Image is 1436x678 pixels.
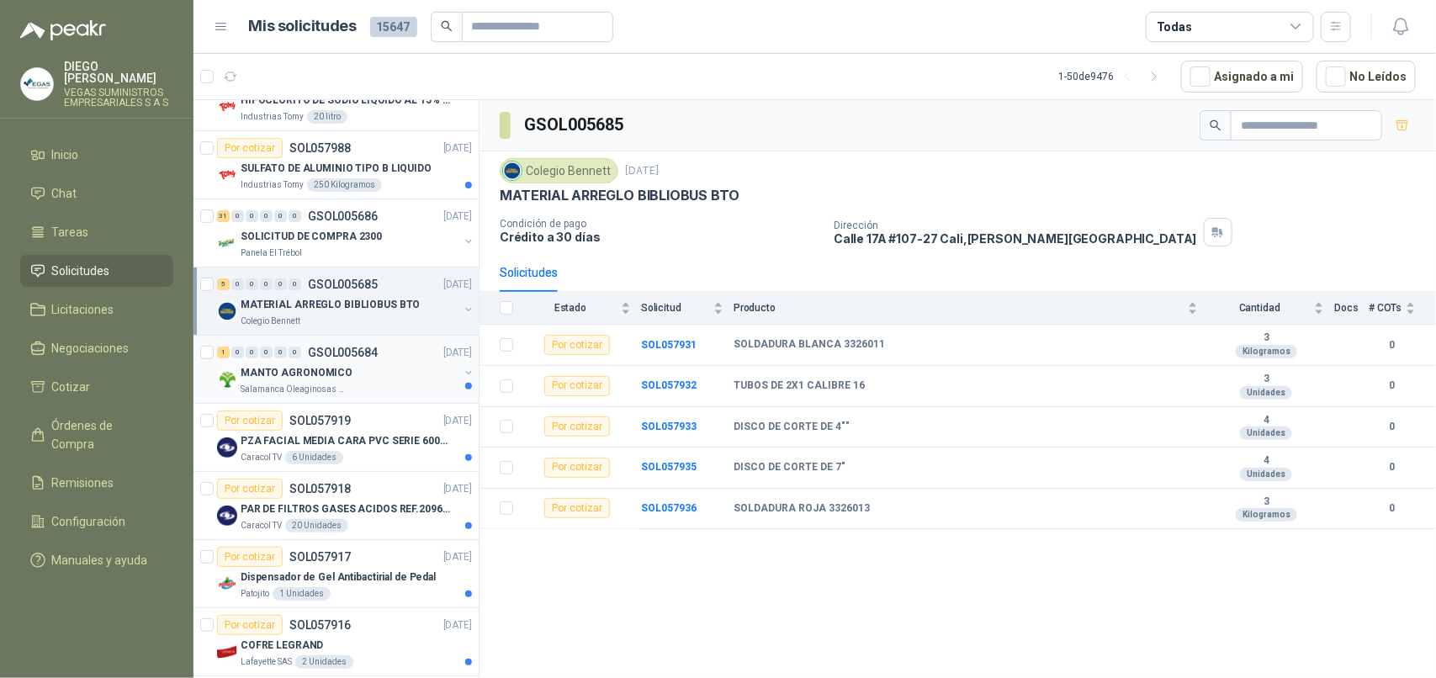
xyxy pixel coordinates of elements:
[241,93,450,109] p: HIPOCLORITO DE SODIO LÍQUIDO AL 15% CONT NETO 20L
[241,110,304,124] p: Industrias Tomy
[260,347,273,358] div: 0
[443,617,472,633] p: [DATE]
[20,371,173,403] a: Cotizar
[443,549,472,565] p: [DATE]
[52,512,126,531] span: Configuración
[193,540,479,608] a: Por cotizarSOL057917[DATE] Company LogoDispensador de Gel Antibactirial de PedalPatojito1 Unidades
[289,347,301,358] div: 0
[193,472,479,540] a: Por cotizarSOL057918[DATE] Company LogoPAR DE FILTROS GASES ACIDOS REF.2096 3MCaracol TV20 Unidades
[20,544,173,576] a: Manuales y ayuda
[443,413,472,429] p: [DATE]
[52,416,157,453] span: Órdenes de Compra
[64,87,173,108] p: VEGAS SUMINISTROS EMPRESARIALES S A S
[20,332,173,364] a: Negociaciones
[1317,61,1416,93] button: No Leídos
[285,519,348,532] div: 20 Unidades
[289,278,301,290] div: 0
[308,347,378,358] p: GSOL005684
[20,506,173,538] a: Configuración
[20,139,173,171] a: Inicio
[241,587,269,601] p: Patojito
[289,483,351,495] p: SOL057918
[217,506,237,526] img: Company Logo
[641,502,697,514] a: SOL057936
[246,347,258,358] div: 0
[52,551,148,569] span: Manuales y ayuda
[500,230,820,244] p: Crédito a 30 días
[641,339,697,351] a: SOL057931
[523,302,617,314] span: Estado
[20,467,173,499] a: Remisiones
[641,461,697,473] a: SOL057935
[217,437,237,458] img: Company Logo
[217,615,283,635] div: Por cotizar
[241,161,432,177] p: SULFATO DE ALUMINIO TIPO B LIQUIDO
[217,301,237,321] img: Company Logo
[1208,495,1324,509] b: 3
[1240,386,1292,400] div: Unidades
[1157,18,1192,36] div: Todas
[441,20,453,32] span: search
[1210,119,1221,131] span: search
[241,569,436,585] p: Dispensador de Gel Antibactirial de Pedal
[544,335,610,355] div: Por cotizar
[241,365,352,381] p: MANTO AGRONOMICO
[241,297,420,313] p: MATERIAL ARREGLO BIBLIOBUS BTO
[52,474,114,492] span: Remisiones
[370,17,417,37] span: 15647
[217,138,283,158] div: Por cotizar
[217,342,475,396] a: 1 0 0 0 0 0 GSOL005684[DATE] Company LogoMANTO AGRONOMICOSalamanca Oleaginosas SAS
[443,140,472,156] p: [DATE]
[1208,373,1324,386] b: 3
[241,433,450,449] p: PZA FACIAL MEDIA CARA PVC SERIE 6000 3M
[307,178,382,192] div: 250 Kilogramos
[308,210,378,222] p: GSOL005686
[52,378,91,396] span: Cotizar
[734,292,1208,325] th: Producto
[231,278,244,290] div: 0
[20,216,173,248] a: Tareas
[289,210,301,222] div: 0
[834,231,1197,246] p: Calle 17A #107-27 Cali , [PERSON_NAME][GEOGRAPHIC_DATA]
[1208,302,1311,314] span: Cantidad
[734,338,885,352] b: SOLDADURA BLANCA 3326011
[52,339,130,358] span: Negociaciones
[217,274,475,328] a: 5 0 0 0 0 0 GSOL005685[DATE] Company LogoMATERIAL ARREGLO BIBLIOBUS BTOColegio Bennett
[246,210,258,222] div: 0
[52,184,77,203] span: Chat
[193,608,479,676] a: Por cotizarSOL057916[DATE] Company LogoCOFRE LEGRANDLafayette SAS2 Unidades
[1240,426,1292,440] div: Unidades
[1208,414,1324,427] b: 4
[241,246,302,260] p: Panela El Trébol
[20,20,106,40] img: Logo peakr
[641,379,697,391] a: SOL057932
[241,229,382,245] p: SOLICITUD DE COMPRA 2300
[443,277,472,293] p: [DATE]
[52,300,114,319] span: Licitaciones
[217,411,283,431] div: Por cotizar
[217,233,237,253] img: Company Logo
[1181,61,1303,93] button: Asignado a mi
[443,209,472,225] p: [DATE]
[217,574,237,594] img: Company Logo
[52,223,89,241] span: Tareas
[246,278,258,290] div: 0
[64,61,173,84] p: DIEGO [PERSON_NAME]
[1208,454,1324,468] b: 4
[52,262,110,280] span: Solicitudes
[307,110,347,124] div: 20 litro
[193,131,479,199] a: Por cotizarSOL057988[DATE] Company LogoSULFATO DE ALUMINIO TIPO B LIQUIDOIndustrias Tomy250 Kilog...
[1334,292,1369,325] th: Docs
[289,619,351,631] p: SOL057916
[641,292,734,325] th: Solicitud
[641,421,697,432] a: SOL057933
[241,315,300,328] p: Colegio Bennett
[217,97,237,117] img: Company Logo
[20,177,173,209] a: Chat
[217,547,283,567] div: Por cotizar
[443,481,472,497] p: [DATE]
[20,255,173,287] a: Solicitudes
[249,14,357,39] h1: Mis solicitudes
